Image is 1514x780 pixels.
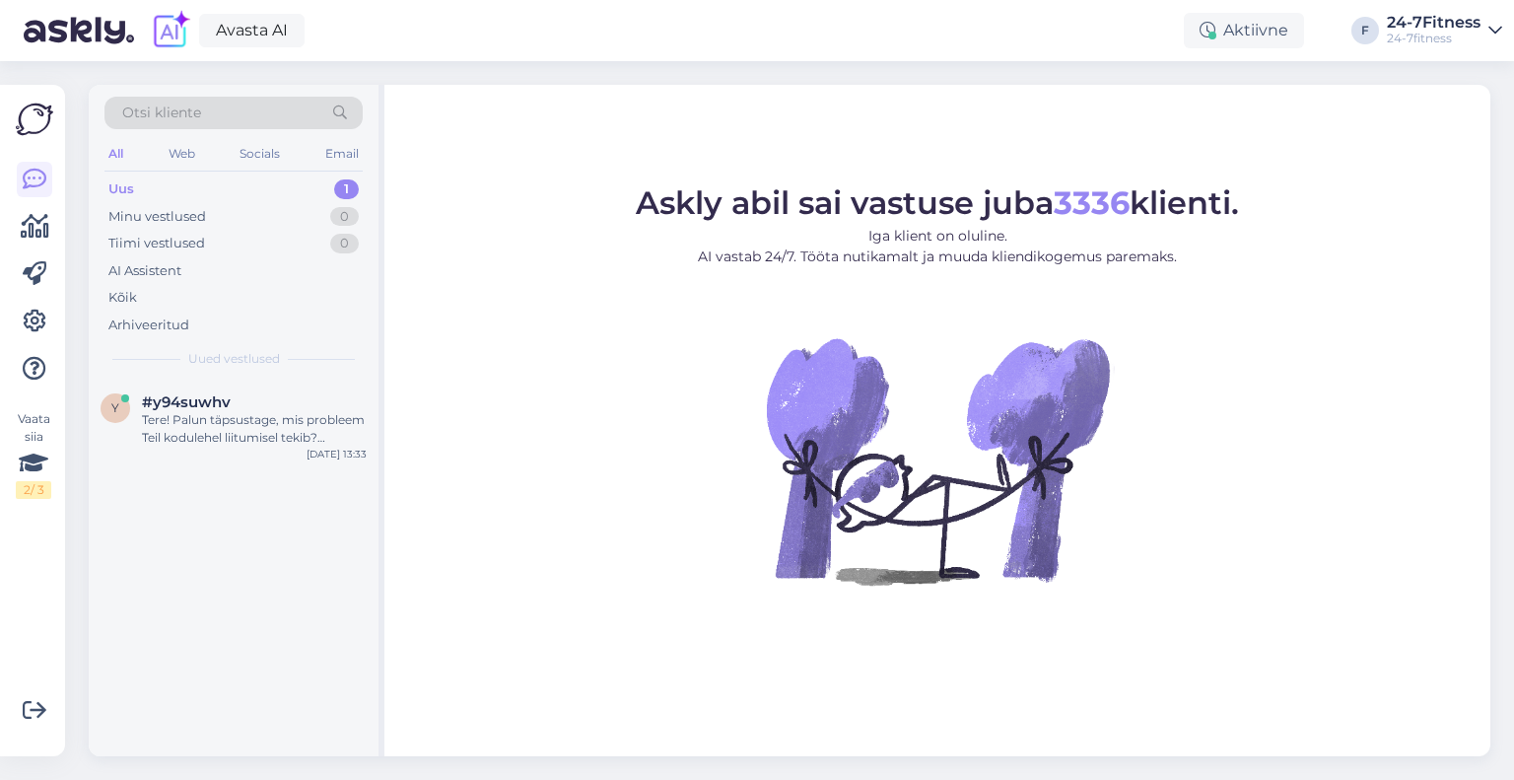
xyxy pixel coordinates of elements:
[1387,15,1480,31] div: 24-7Fitness
[334,179,359,199] div: 1
[108,316,189,335] div: Arhiveeritud
[321,141,363,167] div: Email
[108,234,205,253] div: Tiimi vestlused
[760,283,1115,638] img: No Chat active
[16,410,51,499] div: Vaata siia
[142,393,231,411] span: #y94suwhv
[1387,31,1480,46] div: 24-7fitness
[108,207,206,227] div: Minu vestlused
[1351,17,1379,44] div: F
[636,226,1239,267] p: Iga klient on oluline. AI vastab 24/7. Tööta nutikamalt ja muuda kliendikogemus paremaks.
[104,141,127,167] div: All
[142,411,367,447] div: Tere! Palun täpsustage, mis probleem Teil kodulehel liitumisel tekib? Andmete sisestamisel palun ...
[16,481,51,499] div: 2 / 3
[330,234,359,253] div: 0
[1387,15,1502,46] a: 24-7Fitness24-7fitness
[307,447,367,461] div: [DATE] 13:33
[108,179,134,199] div: Uus
[150,10,191,51] img: explore-ai
[111,400,119,415] span: y
[108,288,137,308] div: Kõik
[1054,183,1130,222] b: 3336
[330,207,359,227] div: 0
[108,261,181,281] div: AI Assistent
[636,183,1239,222] span: Askly abil sai vastuse juba klienti.
[188,350,280,368] span: Uued vestlused
[165,141,199,167] div: Web
[199,14,305,47] a: Avasta AI
[1184,13,1304,48] div: Aktiivne
[16,101,53,138] img: Askly Logo
[122,103,201,123] span: Otsi kliente
[236,141,284,167] div: Socials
